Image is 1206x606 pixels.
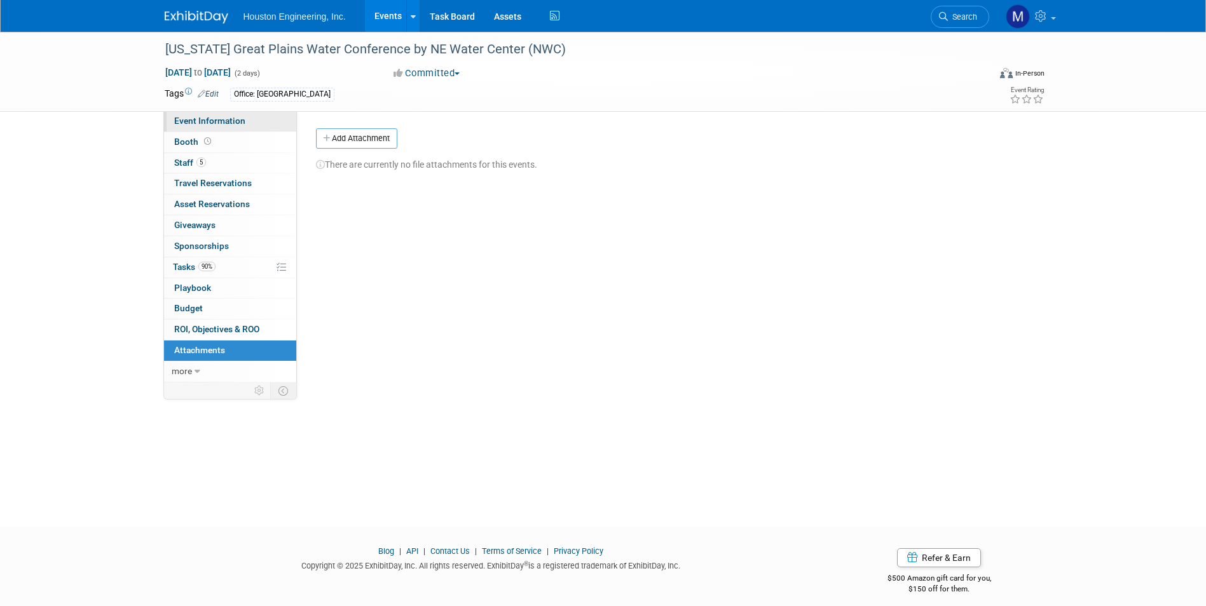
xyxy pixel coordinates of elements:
a: Terms of Service [482,546,542,556]
span: | [472,546,480,556]
span: to [192,67,204,77]
span: Staff [174,158,206,168]
a: API [406,546,418,556]
div: $150 off for them. [837,584,1042,595]
img: ExhibitDay [165,11,228,24]
a: Tasks90% [164,257,296,278]
span: [DATE] [DATE] [165,67,231,78]
div: There are currently no file attachments for this events. [316,149,1032,171]
a: Booth [164,132,296,152]
a: Sponsorships [164,236,296,257]
a: Attachments [164,340,296,361]
a: Blog [378,546,394,556]
span: | [544,546,552,556]
a: Budget [164,299,296,319]
a: Search [931,6,989,28]
a: more [164,361,296,382]
sup: ® [524,560,528,567]
span: Booth not reserved yet [202,137,214,146]
span: Budget [174,303,203,313]
a: Playbook [164,278,296,299]
span: Giveaways [174,220,216,230]
span: 5 [196,158,206,167]
a: Travel Reservations [164,173,296,194]
span: Playbook [174,283,211,293]
span: 90% [198,262,216,271]
a: Event Information [164,111,296,131]
span: Houston Engineering, Inc. [243,11,346,22]
span: Travel Reservations [174,178,252,188]
span: | [420,546,428,556]
a: ROI, Objectives & ROO [164,320,296,340]
div: In-Person [1015,69,1045,78]
td: Toggle Event Tabs [270,382,296,399]
td: Personalize Event Tab Strip [249,382,271,399]
span: (2 days) [233,69,260,77]
span: | [396,546,404,556]
img: Mayra Nanclares [1006,4,1030,29]
button: Add Attachment [316,128,397,149]
div: Office: [GEOGRAPHIC_DATA] [230,88,334,101]
div: $500 Amazon gift card for you, [837,565,1042,594]
td: Tags [165,87,219,102]
div: [US_STATE] Great Plains Water Conference by NE Water Center (NWC) [161,38,970,61]
span: Tasks [173,262,216,272]
a: Staff5 [164,153,296,173]
a: Refer & Earn [897,548,981,567]
button: Committed [389,67,465,80]
span: Search [948,12,977,22]
span: Booth [174,137,214,147]
div: Event Rating [1010,87,1044,93]
a: Asset Reservations [164,194,296,215]
span: Attachments [174,345,225,355]
img: Format-Inperson.png [1000,68,1013,78]
div: Copyright © 2025 ExhibitDay, Inc. All rights reserved. ExhibitDay is a registered trademark of Ex... [165,557,818,572]
div: Event Format [914,66,1045,85]
span: Asset Reservations [174,199,250,209]
span: more [172,366,192,376]
span: Sponsorships [174,241,229,251]
span: Event Information [174,116,245,126]
a: Edit [198,90,219,98]
a: Privacy Policy [554,546,603,556]
a: Contact Us [430,546,470,556]
span: ROI, Objectives & ROO [174,324,259,334]
a: Giveaways [164,215,296,236]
